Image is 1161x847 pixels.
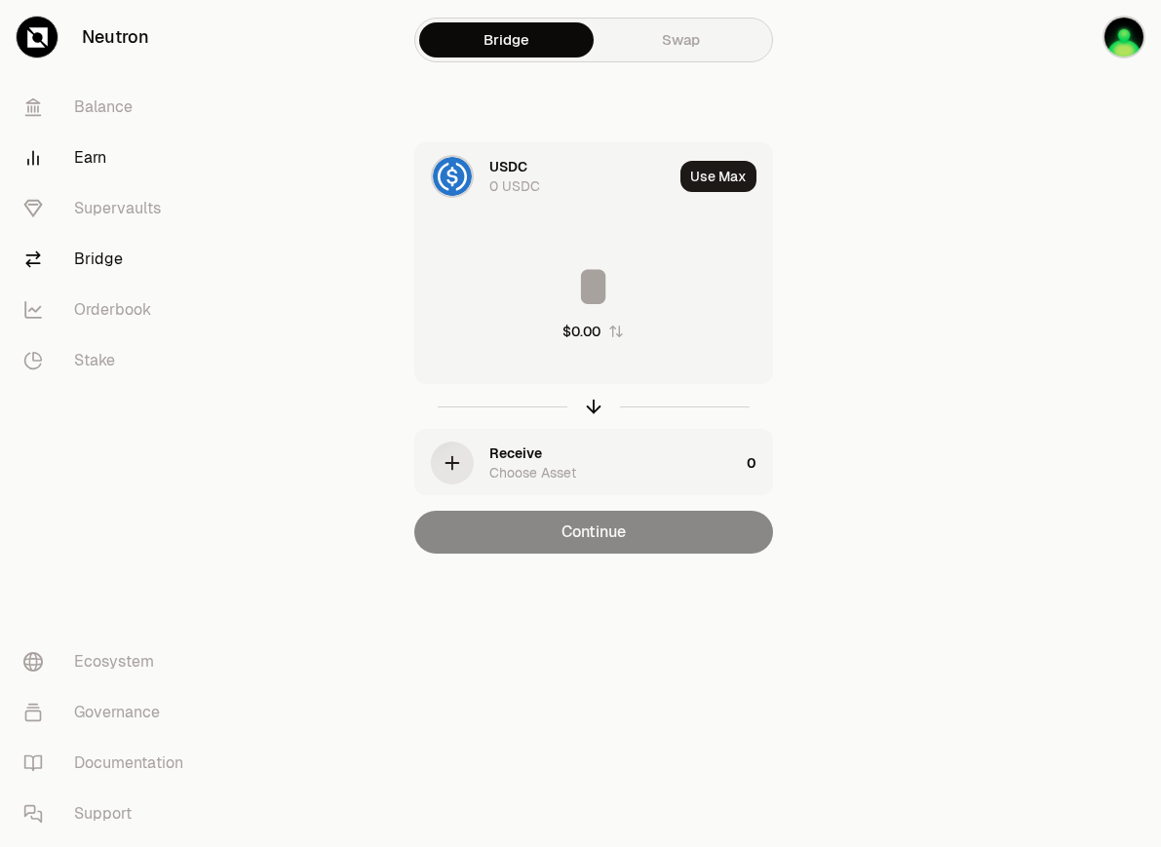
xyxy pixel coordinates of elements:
[488,443,541,463] div: Receive
[8,234,211,285] a: Bridge
[8,636,211,687] a: Ecosystem
[594,22,768,58] a: Swap
[8,133,211,183] a: Earn
[488,463,575,482] div: Choose Asset
[415,143,673,210] div: USDC LogoUSDC0 USDC
[414,430,771,496] button: ReceiveChoose Asset0
[8,285,211,335] a: Orderbook
[562,322,624,341] button: $0.00
[680,161,756,192] button: Use Max
[562,322,600,341] div: $0.00
[414,430,738,496] div: ReceiveChoose Asset
[8,82,211,133] a: Balance
[8,738,211,789] a: Documentation
[489,176,540,196] div: 0 USDC
[433,157,472,196] img: USDC Logo
[747,430,772,496] div: 0
[8,687,211,738] a: Governance
[489,157,527,176] div: USDC
[419,22,594,58] a: Bridge
[8,183,211,234] a: Supervaults
[8,789,211,839] a: Support
[8,335,211,386] a: Stake
[1103,16,1145,58] img: KO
